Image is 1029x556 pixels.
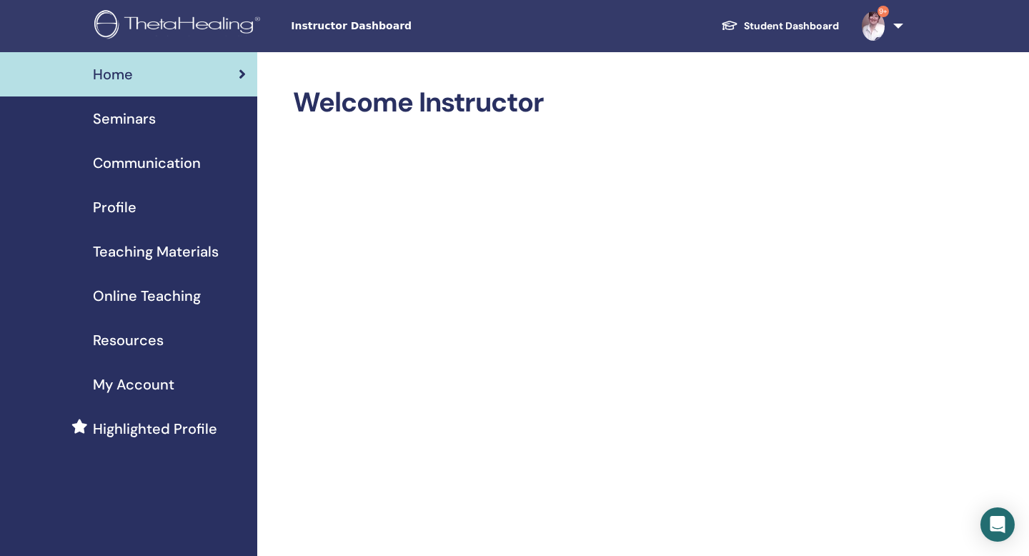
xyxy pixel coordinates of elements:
span: Online Teaching [93,285,201,307]
img: logo.png [94,10,265,42]
span: My Account [93,374,174,395]
span: Profile [93,197,136,218]
span: Instructor Dashboard [291,19,505,34]
span: Resources [93,329,164,351]
span: Communication [93,152,201,174]
span: Teaching Materials [93,241,219,262]
img: default.jpg [862,11,885,41]
img: graduation-cap-white.svg [721,19,738,31]
span: Highlighted Profile [93,418,217,440]
span: 9+ [878,6,889,17]
h2: Welcome Instructor [293,86,900,119]
a: Student Dashboard [710,13,850,39]
span: Seminars [93,108,156,129]
div: Open Intercom Messenger [980,507,1015,542]
span: Home [93,64,133,85]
